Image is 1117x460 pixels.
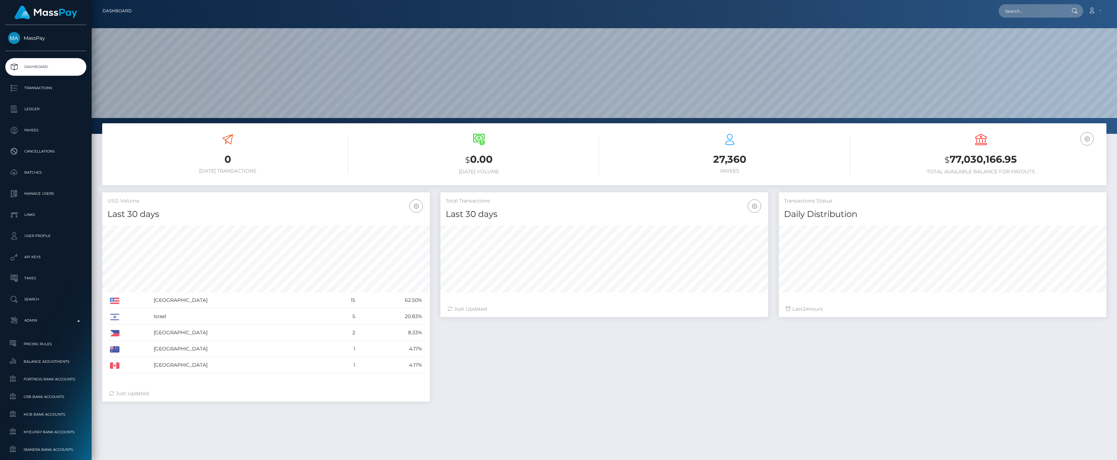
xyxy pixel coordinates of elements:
[8,252,84,262] p: API Keys
[8,428,84,436] span: MyEUPay Bank Accounts
[8,410,84,418] span: MCB Bank Accounts
[5,185,86,203] a: Manage Users
[610,168,850,174] h6: Payees
[358,357,425,373] td: 4.17%
[329,341,358,357] td: 1
[329,325,358,341] td: 2
[110,298,119,304] img: US.png
[5,35,86,41] span: MassPay
[8,231,84,241] p: User Profile
[329,357,358,373] td: 1
[5,372,86,387] a: Fortress Bank Accounts
[110,346,119,353] img: AU.png
[448,305,761,313] div: Just Updated
[5,100,86,118] a: Ledger
[110,362,119,369] img: CA.png
[8,146,84,157] p: Cancellations
[446,208,763,220] h4: Last 30 days
[8,446,84,454] span: Ibanera Bank Accounts
[151,325,329,341] td: [GEOGRAPHIC_DATA]
[151,309,329,325] td: Israel
[8,167,84,178] p: Batches
[5,206,86,224] a: Links
[5,164,86,181] a: Batches
[8,32,20,44] img: MassPay
[8,104,84,114] p: Ledger
[109,390,423,397] div: Just Updated
[5,248,86,266] a: API Keys
[358,341,425,357] td: 4.17%
[103,4,132,18] a: Dashboard
[151,357,329,373] td: [GEOGRAPHIC_DATA]
[5,389,86,404] a: CRB Bank Accounts
[8,83,84,93] p: Transactions
[5,312,86,329] a: Admin
[784,198,1101,205] h5: Transactions Status
[8,315,84,326] p: Admin
[5,407,86,422] a: MCB Bank Accounts
[5,227,86,245] a: User Profile
[5,442,86,457] a: Ibanera Bank Accounts
[999,4,1065,18] input: Search...
[8,62,84,72] p: Dashboard
[8,340,84,348] span: Pricing Rules
[5,143,86,160] a: Cancellations
[107,208,425,220] h4: Last 30 days
[329,292,358,309] td: 15
[8,393,84,401] span: CRB Bank Accounts
[107,168,348,174] h6: [DATE] Transactions
[446,198,763,205] h5: Total Transactions
[358,325,425,341] td: 8.33%
[107,198,425,205] h5: USD Volume
[786,305,1099,313] div: Last hours
[5,424,86,440] a: MyEUPay Bank Accounts
[8,375,84,383] span: Fortress Bank Accounts
[107,153,348,166] h3: 0
[8,188,84,199] p: Manage Users
[358,292,425,309] td: 62.50%
[610,153,850,166] h3: 27,360
[861,153,1101,167] h3: 77,030,166.95
[8,273,84,284] p: Taxes
[5,336,86,352] a: Pricing Rules
[465,155,470,165] small: $
[945,155,950,165] small: $
[5,291,86,308] a: Search
[861,169,1101,175] h6: Total Available Balance for Payouts
[784,208,1101,220] h4: Daily Distribution
[8,125,84,136] p: Payees
[8,210,84,220] p: Links
[8,294,84,305] p: Search
[110,330,119,336] img: PH.png
[110,314,119,320] img: IL.png
[14,6,77,19] img: MassPay Logo
[803,306,809,312] span: 24
[5,58,86,76] a: Dashboard
[358,309,425,325] td: 20.83%
[359,153,599,167] h3: 0.00
[5,354,86,369] a: Balance Adjustments
[8,358,84,366] span: Balance Adjustments
[5,79,86,97] a: Transactions
[359,169,599,175] h6: [DATE] Volume
[329,309,358,325] td: 5
[151,341,329,357] td: [GEOGRAPHIC_DATA]
[5,269,86,287] a: Taxes
[151,292,329,309] td: [GEOGRAPHIC_DATA]
[5,122,86,139] a: Payees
